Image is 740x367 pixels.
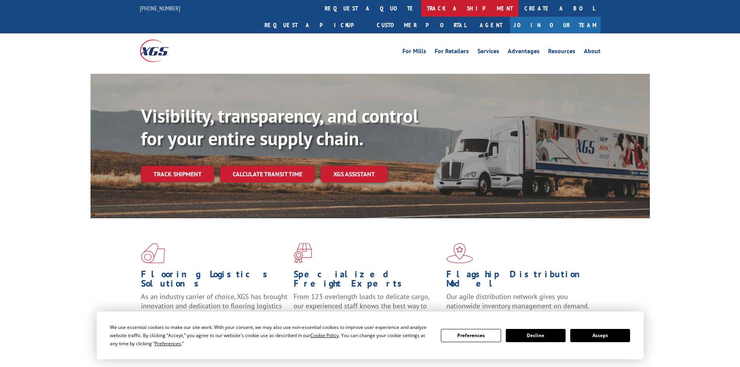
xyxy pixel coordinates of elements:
p: From 123 overlength loads to delicate cargo, our experienced staff knows the best way to move you... [294,292,441,327]
img: xgs-icon-flagship-distribution-model-red [446,243,473,263]
span: As an industry carrier of choice, XGS has brought innovation and dedication to flooring logistics... [141,292,287,320]
a: Request a pickup [259,17,371,33]
a: For Mills [402,48,426,57]
a: Services [477,48,499,57]
a: Calculate transit time [220,166,315,183]
a: For Retailers [435,48,469,57]
span: Preferences [155,340,181,347]
h1: Flagship Distribution Model [446,270,593,292]
a: Track shipment [141,166,214,182]
a: [PHONE_NUMBER] [140,4,180,12]
a: XGS ASSISTANT [321,166,387,183]
a: Resources [548,48,575,57]
span: Our agile distribution network gives you nationwide inventory management on demand. [446,292,589,310]
b: Visibility, transparency, and control for your entire supply chain. [141,104,418,150]
button: Preferences [441,329,501,342]
span: Cookie Policy [310,332,339,339]
button: Decline [506,329,566,342]
button: Accept [570,329,630,342]
div: Cookie Consent Prompt [97,311,644,359]
img: xgs-icon-total-supply-chain-intelligence-red [141,243,165,263]
a: About [584,48,601,57]
img: xgs-icon-focused-on-flooring-red [294,243,312,263]
a: Customer Portal [371,17,472,33]
div: We use essential cookies to make our site work. With your consent, we may also use non-essential ... [110,323,432,348]
h1: Flooring Logistics Solutions [141,270,288,292]
a: Agent [472,17,510,33]
a: Join Our Team [510,17,601,33]
a: Advantages [508,48,540,57]
h1: Specialized Freight Experts [294,270,441,292]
